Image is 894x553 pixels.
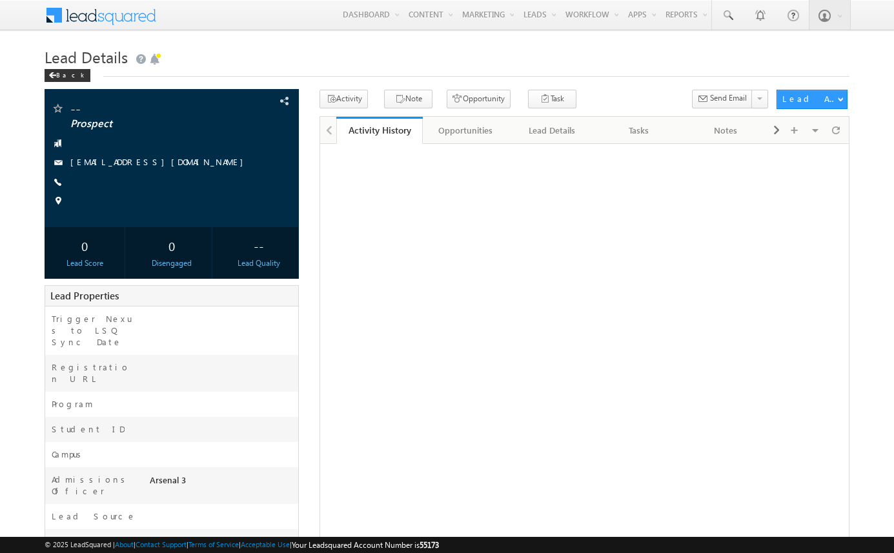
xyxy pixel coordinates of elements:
[420,540,439,550] span: 55173
[346,124,413,136] div: Activity History
[45,69,90,82] div: Back
[423,117,509,144] a: Opportunities
[320,90,368,108] button: Activity
[693,123,758,138] div: Notes
[710,92,747,104] span: Send Email
[52,510,136,522] label: Lead Source
[596,117,683,144] a: Tasks
[48,257,121,269] div: Lead Score
[45,46,128,67] span: Lead Details
[70,156,250,167] a: [EMAIL_ADDRESS][DOMAIN_NAME]
[135,234,208,257] div: 0
[683,117,769,144] a: Notes
[52,448,86,460] label: Campus
[509,117,596,144] a: Lead Details
[782,93,837,105] div: Lead Actions
[45,539,439,551] span: © 2025 LeadSquared | | | | |
[115,540,134,548] a: About
[50,289,119,302] span: Lead Properties
[384,90,432,108] button: Note
[52,536,113,547] label: Lead Age
[135,257,208,269] div: Disengaged
[447,90,511,108] button: Opportunity
[52,313,137,348] label: Trigger Nexus to LSQ Sync Date
[241,540,290,548] a: Acceptable Use
[70,102,227,115] span: --
[692,90,753,108] button: Send Email
[777,90,848,109] button: Lead Actions
[292,540,439,550] span: Your Leadsquared Account Number is
[70,117,227,130] span: Prospect
[45,68,97,79] a: Back
[136,540,187,548] a: Contact Support
[52,474,137,497] label: Admissions Officer
[52,361,137,385] label: Registration URL
[52,398,93,410] label: Program
[222,257,296,269] div: Lead Quality
[607,123,671,138] div: Tasks
[52,423,125,435] label: Student ID
[520,123,584,138] div: Lead Details
[150,474,186,485] span: Arsenal 3
[48,234,121,257] div: 0
[188,540,239,548] a: Terms of Service
[528,90,576,108] button: Task
[222,234,296,257] div: --
[433,123,498,138] div: Opportunities
[336,117,423,144] a: Activity History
